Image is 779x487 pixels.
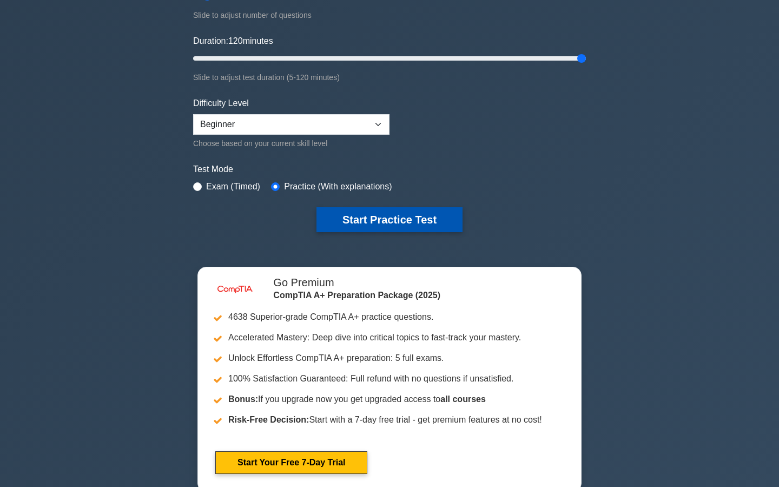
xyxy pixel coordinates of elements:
label: Difficulty Level [193,97,249,110]
label: Test Mode [193,163,586,176]
label: Exam (Timed) [206,180,260,193]
div: Slide to adjust number of questions [193,9,586,22]
div: Slide to adjust test duration (5-120 minutes) [193,71,586,84]
button: Start Practice Test [316,207,463,232]
div: Choose based on your current skill level [193,137,389,150]
label: Duration: minutes [193,35,273,48]
a: Start Your Free 7-Day Trial [215,451,367,474]
label: Practice (With explanations) [284,180,392,193]
span: 120 [228,36,243,45]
